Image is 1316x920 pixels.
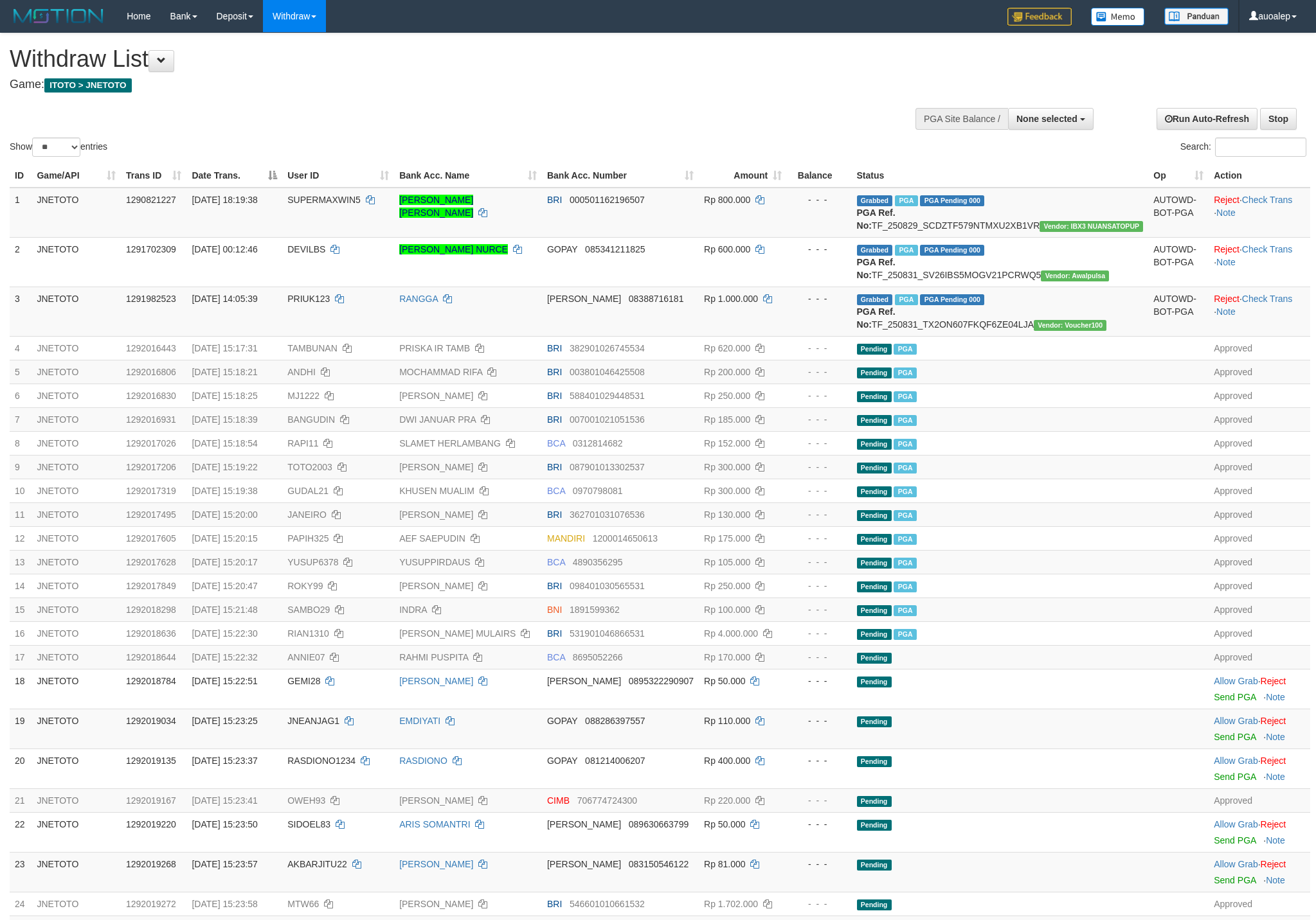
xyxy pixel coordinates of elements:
[399,438,501,448] a: SLAMET HERLAMBANG
[1209,502,1310,526] td: Approved
[32,431,121,455] td: JNETOTO
[287,605,330,615] span: SAMBO29
[32,574,121,597] td: JNETOTO
[593,533,658,544] span: Copy 1200014650613 to clipboard
[1215,137,1306,157] input: Search:
[32,336,121,360] td: JNETOTO
[192,414,257,425] span: [DATE] 15:18:39
[192,581,257,591] span: [DATE] 15:20:47
[1214,692,1256,702] a: Send PGA
[32,164,121,188] th: Game/API: activate to sort column ascending
[192,391,257,401] span: [DATE] 15:18:25
[10,431,32,455] td: 8
[894,486,916,497] span: Marked by auofahmi
[399,605,427,615] a: INDRA
[287,462,332,472] span: TOTO2003
[704,486,750,496] span: Rp 300.000
[857,558,892,569] span: Pending
[1209,597,1310,621] td: Approved
[1209,287,1310,336] td: · ·
[10,137,107,157] label: Show entries
[399,795,473,806] a: [PERSON_NAME]
[10,164,32,188] th: ID
[792,193,846,206] div: - - -
[857,245,893,256] span: Grabbed
[192,462,257,472] span: [DATE] 15:19:22
[857,510,892,521] span: Pending
[192,294,257,304] span: [DATE] 14:05:39
[1214,835,1256,845] a: Send PGA
[1214,756,1257,766] a: Allow Grab
[570,628,645,639] span: Copy 531901046866531 to clipboard
[1209,407,1310,431] td: Approved
[1164,8,1229,25] img: panduan.png
[894,534,916,545] span: Marked by auowiliam
[1216,306,1236,317] a: Note
[792,366,846,378] div: - - -
[699,164,787,188] th: Amount: activate to sort column ascending
[547,414,562,425] span: BRI
[1261,819,1286,829] a: Reject
[1209,360,1310,384] td: Approved
[792,651,846,664] div: - - -
[32,526,121,550] td: JNETOTO
[287,391,320,401] span: MJ1222
[792,437,846,450] div: - - -
[192,438,257,448] span: [DATE] 15:18:54
[857,344,892,355] span: Pending
[704,652,750,662] span: Rp 170.000
[1209,237,1310,287] td: · ·
[792,342,846,355] div: - - -
[192,195,257,205] span: [DATE] 18:19:38
[547,652,565,662] span: BCA
[792,461,846,473] div: - - -
[282,164,394,188] th: User ID: activate to sort column ascending
[287,438,318,448] span: RAPI11
[547,581,562,591] span: BRI
[287,244,325,254] span: DEVILBS
[126,581,176,591] span: 1292017849
[857,653,892,664] span: Pending
[399,244,508,254] a: [PERSON_NAME] NURCE
[192,557,257,567] span: [DATE] 15:20:17
[1261,859,1286,869] a: Reject
[10,574,32,597] td: 14
[1148,287,1209,336] td: AUTOWD-BOT-PGA
[1209,431,1310,455] td: Approved
[1266,835,1285,845] a: Note
[852,237,1149,287] td: TF_250831_SV26IBS5MOGV21PCRWQ5
[126,533,176,544] span: 1292017605
[547,391,562,401] span: BRI
[1148,164,1209,188] th: Op: activate to sort column ascending
[792,292,846,305] div: - - -
[894,558,916,569] span: Marked by auowiliam
[192,486,257,496] span: [DATE] 15:19:38
[1216,257,1236,267] a: Note
[1148,188,1209,238] td: AUTOWD-BOT-PGA
[857,581,892,592] span: Pending
[570,391,645,401] span: Copy 588401029448531 to clipboard
[547,367,562,377] span: BRI
[895,245,917,256] span: Marked by auowiliam
[792,508,846,521] div: - - -
[1266,772,1285,782] a: Note
[192,367,257,377] span: [DATE] 15:18:21
[1266,692,1285,702] a: Note
[10,360,32,384] td: 5
[1266,732,1285,742] a: Note
[1008,108,1094,130] button: None selected
[704,391,750,401] span: Rp 250.000
[126,195,176,205] span: 1290821227
[32,455,121,479] td: JNETOTO
[287,581,323,591] span: ROKY99
[126,462,176,472] span: 1292017206
[10,237,32,287] td: 2
[1209,455,1310,479] td: Approved
[126,244,176,254] span: 1291702309
[792,484,846,497] div: - - -
[547,509,562,520] span: BRI
[1214,195,1239,205] a: Reject
[894,629,916,640] span: Marked by auowiliam
[792,603,846,616] div: - - -
[32,137,80,157] select: Showentries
